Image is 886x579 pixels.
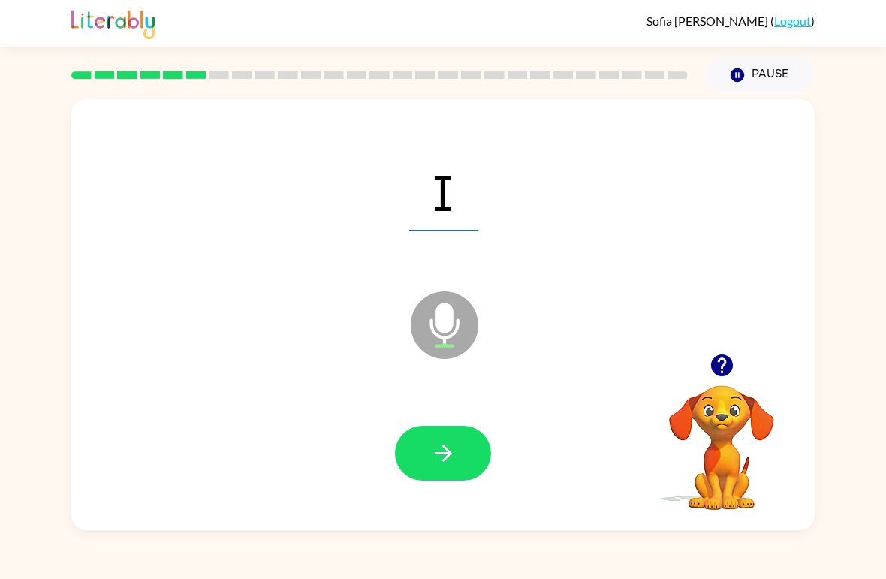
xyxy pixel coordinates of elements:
div: ( ) [646,14,815,28]
span: I [409,152,478,231]
a: Logout [774,14,811,28]
video: Your browser must support playing .mp4 files to use Literably. Please try using another browser. [646,362,797,512]
img: Literably [71,6,155,39]
button: Pause [706,58,815,92]
span: Sofia [PERSON_NAME] [646,14,770,28]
